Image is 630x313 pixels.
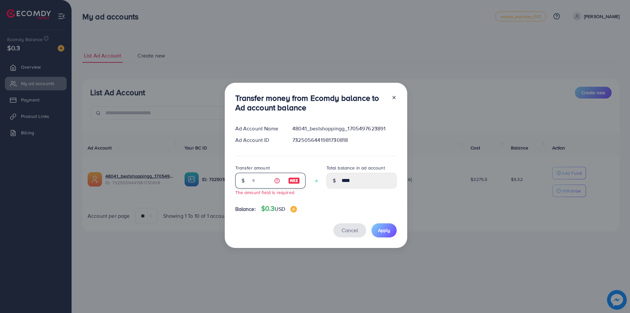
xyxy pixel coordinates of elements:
[235,189,294,195] small: The amount field is required
[235,205,256,213] span: Balance:
[235,93,386,112] h3: Transfer money from Ecomdy balance to Ad account balance
[342,227,358,234] span: Cancel
[371,223,397,237] button: Apply
[261,205,297,213] h4: $0.3
[275,205,285,212] span: USD
[230,125,287,132] div: Ad Account Name
[326,165,385,171] label: Total balance in ad account
[378,227,390,234] span: Apply
[288,177,300,185] img: image
[333,223,366,237] button: Cancel
[287,136,402,144] div: 7325056441981730818
[287,125,402,132] div: 48041_bestshoppingg_1705497623891
[290,206,297,212] img: image
[230,136,287,144] div: Ad Account ID
[235,165,270,171] label: Transfer amount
